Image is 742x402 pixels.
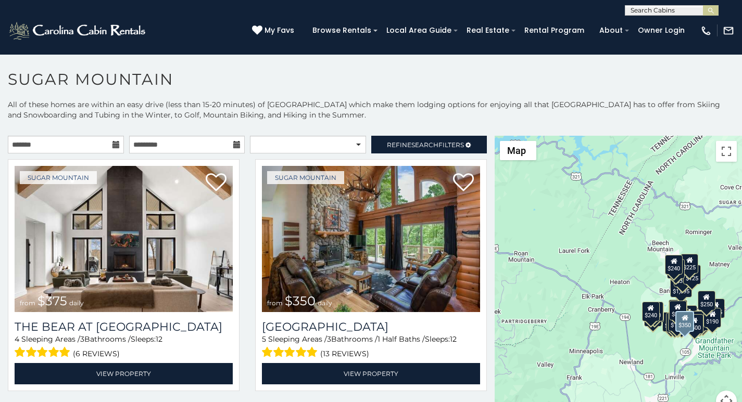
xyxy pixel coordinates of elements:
[507,145,526,156] span: Map
[15,320,233,334] h3: The Bear At Sugar Mountain
[15,334,19,344] span: 4
[285,293,316,308] span: $350
[262,166,480,312] a: Grouse Moor Lodge from $350 daily
[666,313,684,332] div: $155
[73,347,120,360] span: (6 reviews)
[500,141,536,160] button: Change map style
[80,334,84,344] span: 3
[668,312,685,331] div: $175
[267,171,344,184] a: Sugar Mountain
[669,301,686,320] div: $300
[262,166,480,312] img: Grouse Moor Lodge
[378,334,425,344] span: 1 Half Baths /
[371,136,487,153] a: RefineSearchFilters
[697,291,715,310] div: $250
[262,320,480,334] a: [GEOGRAPHIC_DATA]
[666,259,684,279] div: $170
[15,334,233,360] div: Sleeping Areas / Bathrooms / Sleeps:
[453,172,474,194] a: Add to favorites
[262,363,480,384] a: View Property
[262,320,480,334] h3: Grouse Moor Lodge
[690,311,708,331] div: $195
[683,265,700,284] div: $125
[594,22,628,38] a: About
[723,25,734,36] img: mail-regular-white.png
[461,22,514,38] a: Real Estate
[15,166,233,312] img: The Bear At Sugar Mountain
[327,334,331,344] span: 3
[20,299,35,307] span: from
[262,334,266,344] span: 5
[646,303,663,322] div: $225
[642,302,659,321] div: $240
[265,25,294,36] span: My Favs
[665,255,683,275] div: $240
[668,300,686,319] div: $190
[670,278,691,297] div: $1,095
[703,308,721,328] div: $190
[679,305,697,325] div: $200
[669,300,687,319] div: $265
[307,22,376,38] a: Browse Rentals
[8,20,148,41] img: White-1-2.png
[381,22,457,38] a: Local Area Guide
[387,141,464,149] span: Refine Filters
[267,299,283,307] span: from
[206,172,227,194] a: Add to favorites
[716,141,737,162] button: Toggle fullscreen view
[252,25,297,36] a: My Favs
[681,254,698,274] div: $225
[411,141,438,149] span: Search
[700,25,712,36] img: phone-regular-white.png
[15,320,233,334] a: The Bear At [GEOGRAPHIC_DATA]
[633,22,690,38] a: Owner Login
[262,334,480,360] div: Sleeping Areas / Bathrooms / Sleeps:
[685,314,703,334] div: $500
[318,299,332,307] span: daily
[675,311,694,332] div: $350
[69,299,84,307] span: daily
[707,299,724,318] div: $155
[15,363,233,384] a: View Property
[450,334,457,344] span: 12
[645,302,663,321] div: $210
[15,166,233,312] a: The Bear At Sugar Mountain from $375 daily
[20,171,97,184] a: Sugar Mountain
[320,347,369,360] span: (13 reviews)
[519,22,589,38] a: Rental Program
[37,293,67,308] span: $375
[156,334,162,344] span: 12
